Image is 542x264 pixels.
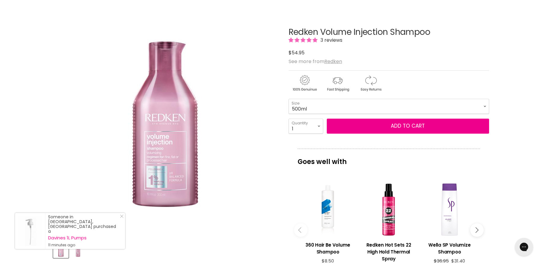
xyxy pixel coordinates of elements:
div: Product thumbnails [52,241,279,258]
div: Redken Volume Injection Shampoo image. Click or Scroll to Zoom. [53,13,278,237]
p: Goes well with [298,149,480,168]
iframe: Gorgias live chat messenger [512,236,536,258]
span: 5.00 stars [289,37,319,44]
span: $8.50 [322,258,334,264]
h3: Redken Hot Sets 22 High Hold Thermal Spray [361,241,416,262]
span: $31.40 [451,258,465,264]
img: returns.gif [355,74,387,93]
span: $36.95 [434,258,449,264]
img: shipping.gif [322,74,354,93]
h1: Redken Volume Injection Shampoo [289,28,489,37]
span: Add to cart [391,122,425,129]
button: Redken Volume Injection Shampoo [53,243,69,258]
small: 11 minutes ago [48,243,119,247]
span: See more from [289,58,342,65]
span: $54.95 [289,49,305,56]
a: Redken [324,58,342,65]
button: Add to cart [327,119,489,134]
div: Someone in [GEOGRAPHIC_DATA], [GEOGRAPHIC_DATA] purchased a [48,214,119,247]
img: Redken Volume Injection Shampoo [75,35,256,215]
h3: Wella SP Volumize Shampoo [422,241,477,255]
span: 3 reviews [319,37,342,44]
svg: Close Icon [120,214,124,218]
img: Redken Volume Injection Shampoo [71,243,85,257]
img: genuine.gif [289,74,320,93]
a: View product:Wella SP Volumize Shampoo [422,237,477,258]
a: Visit product page [15,213,45,249]
h3: 360 Hair Be Volume Shampoo [301,241,355,255]
a: View product:360 Hair Be Volume Shampoo [301,237,355,258]
select: Quantity [289,119,323,134]
a: Close Notification [118,214,124,220]
img: Redken Volume Injection Shampoo [54,243,68,257]
a: Davines 1L Pumps [48,235,119,240]
button: Redken Volume Injection Shampoo [70,243,86,258]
